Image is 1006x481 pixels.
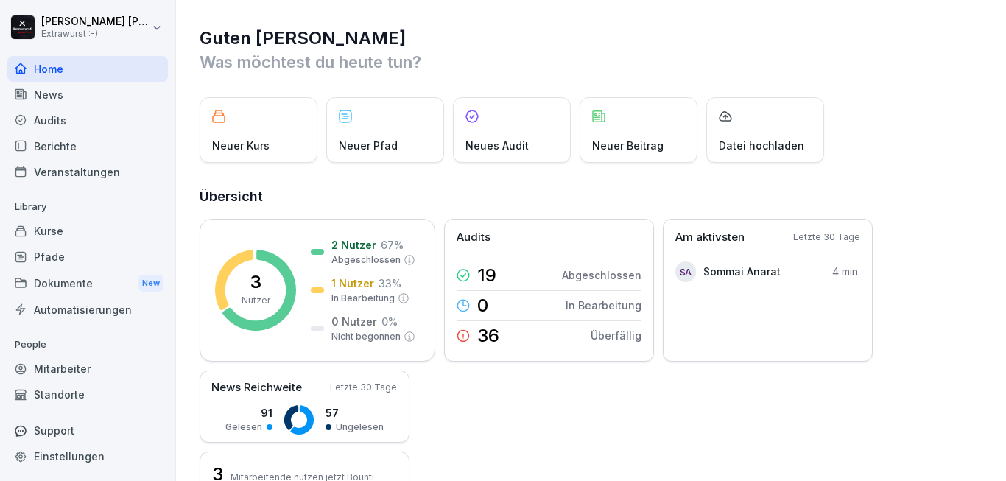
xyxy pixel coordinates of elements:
[225,405,272,421] p: 91
[331,253,401,267] p: Abgeschlossen
[200,27,984,50] h1: Guten [PERSON_NAME]
[562,267,641,283] p: Abgeschlossen
[7,382,168,407] a: Standorte
[200,50,984,74] p: Was möchtest du heute tun?
[326,405,384,421] p: 57
[7,195,168,219] p: Library
[225,421,262,434] p: Gelesen
[250,273,261,291] p: 3
[719,138,804,153] p: Datei hochladen
[242,294,270,307] p: Nutzer
[7,159,168,185] a: Veranstaltungen
[7,443,168,469] a: Einstellungen
[7,108,168,133] a: Audits
[477,327,499,345] p: 36
[7,218,168,244] a: Kurse
[7,270,168,297] a: DokumenteNew
[592,138,664,153] p: Neuer Beitrag
[7,244,168,270] a: Pfade
[41,29,149,39] p: Extrawurst :-)
[212,138,270,153] p: Neuer Kurs
[465,138,529,153] p: Neues Audit
[675,261,696,282] div: SA
[477,267,496,284] p: 19
[379,275,401,291] p: 33 %
[7,297,168,323] a: Automatisierungen
[331,330,401,343] p: Nicht begonnen
[675,229,745,246] p: Am aktivsten
[566,298,641,313] p: In Bearbeitung
[331,275,374,291] p: 1 Nutzer
[381,314,398,329] p: 0 %
[381,237,404,253] p: 67 %
[457,229,490,246] p: Audits
[339,138,398,153] p: Neuer Pfad
[7,82,168,108] a: News
[331,237,376,253] p: 2 Nutzer
[7,418,168,443] div: Support
[477,297,488,315] p: 0
[331,314,377,329] p: 0 Nutzer
[330,381,397,394] p: Letzte 30 Tage
[331,292,395,305] p: In Bearbeitung
[703,264,781,279] p: Sommai Anarat
[7,333,168,357] p: People
[591,328,641,343] p: Überfällig
[336,421,384,434] p: Ungelesen
[200,186,984,207] h2: Übersicht
[832,264,860,279] p: 4 min.
[7,270,168,297] div: Dokumente
[138,275,163,292] div: New
[793,231,860,244] p: Letzte 30 Tage
[7,133,168,159] a: Berichte
[7,56,168,82] a: Home
[7,356,168,382] a: Mitarbeiter
[41,15,149,28] p: [PERSON_NAME] [PERSON_NAME]
[211,379,302,396] p: News Reichweite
